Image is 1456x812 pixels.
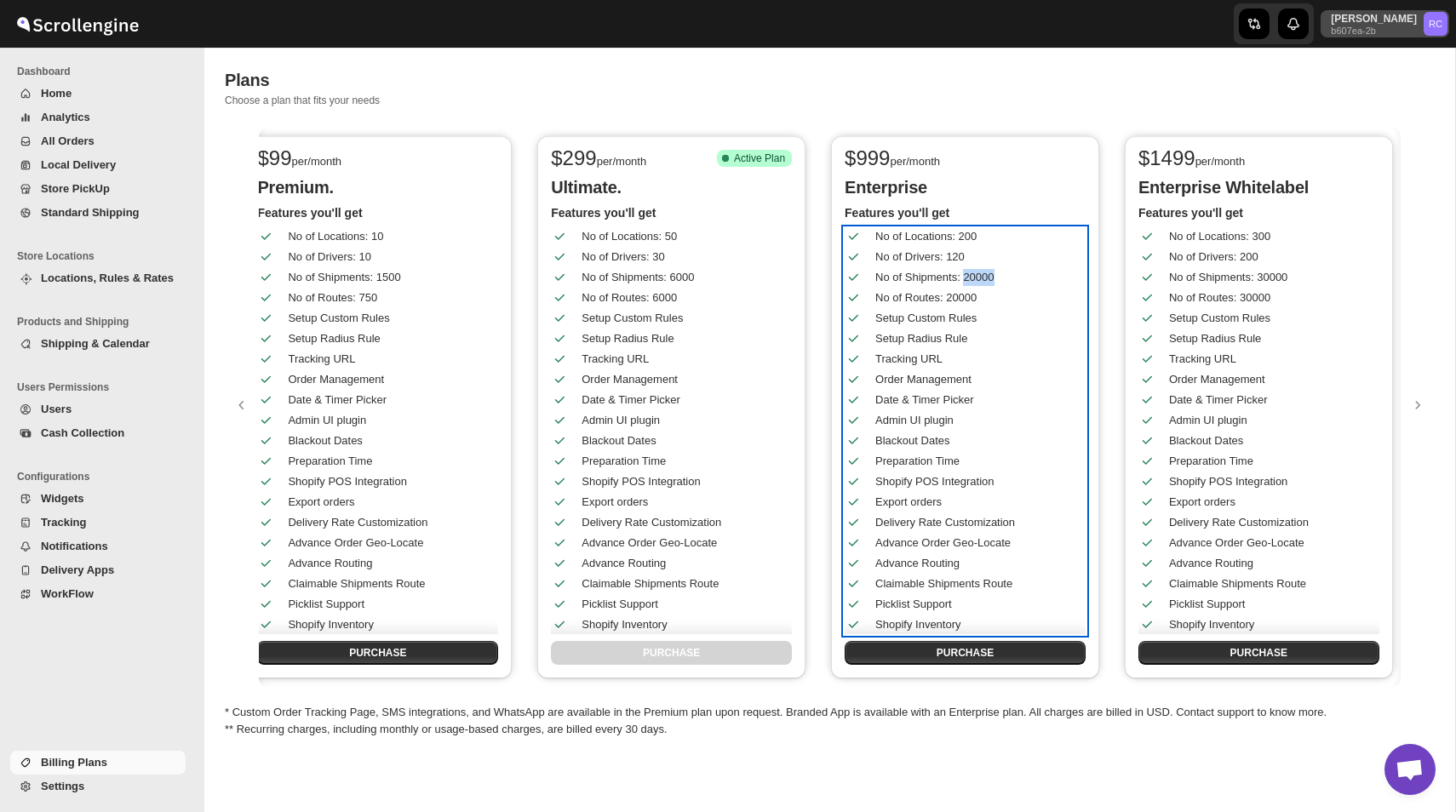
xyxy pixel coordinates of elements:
[582,249,783,266] div: No of Drivers: 30
[1331,12,1417,26] p: [PERSON_NAME]
[41,337,150,350] span: Shipping & Calendar
[10,487,186,511] button: Widgets
[257,146,291,169] span: $ 99
[1384,744,1436,795] div: Open chat
[17,249,192,263] span: Store Locations
[875,228,1077,245] div: No of Locations: 200
[734,152,785,165] span: Active Plan
[17,65,192,78] span: Dashboard
[582,535,783,552] div: Advance Order Geo-Locate
[288,616,490,633] div: Shopify Inventory
[41,587,94,600] span: WorkFlow
[288,392,490,409] div: Date & Timer Picker
[41,563,114,576] span: Delivery Apps
[1169,494,1371,511] div: Export orders
[1169,289,1371,306] div: No of Routes: 30000
[288,310,490,327] div: Setup Custom Rules
[875,575,1077,592] div: Claimable Shipments Route
[582,392,783,409] div: Date & Timer Picker
[1424,12,1447,36] span: Rahul Chopra
[1169,228,1371,245] div: No of Locations: 300
[41,182,110,195] span: Store PickUp
[582,371,783,388] div: Order Management
[288,289,490,306] div: No of Routes: 750
[1169,371,1371,388] div: Order Management
[41,206,140,219] span: Standard Shipping
[875,535,1077,552] div: Advance Order Geo-Locate
[582,351,783,368] div: Tracking URL
[1169,310,1371,327] div: Setup Custom Rules
[14,3,141,45] img: ScrollEngine
[1169,351,1371,368] div: Tracking URL
[875,453,1077,470] div: Preparation Time
[551,177,792,197] p: Ultimate.
[17,315,192,329] span: Products and Shipping
[875,330,1077,347] div: Setup Radius Rule
[257,641,498,665] button: PURCHASE
[288,432,490,449] div: Blackout Dates
[1169,392,1371,409] div: Date & Timer Picker
[17,470,192,483] span: Configurations
[41,272,174,284] span: Locations, Rules & Rates
[10,266,186,290] button: Locations, Rules & Rates
[1169,473,1371,490] div: Shopify POS Integration
[41,111,90,123] span: Analytics
[10,751,186,775] button: Billing Plans
[582,289,783,306] div: No of Routes: 6000
[41,87,72,100] span: Home
[875,289,1077,306] div: No of Routes: 20000
[288,473,490,490] div: Shopify POS Integration
[10,421,186,445] button: Cash Collection
[349,646,406,660] span: PURCHASE
[845,204,1086,221] h2: Features you'll get
[292,155,342,168] span: per/month
[1138,641,1379,665] button: PURCHASE
[225,128,1435,738] div: * Custom Order Tracking Page, SMS integrations, and WhatsApp are available in the Premium plan up...
[1169,575,1371,592] div: Claimable Shipments Route
[582,330,783,347] div: Setup Radius Rule
[1169,555,1371,572] div: Advance Routing
[1169,269,1371,286] div: No of Shipments: 30000
[41,516,86,529] span: Tracking
[288,412,490,429] div: Admin UI plugin
[582,412,783,429] div: Admin UI plugin
[1169,330,1371,347] div: Setup Radius Rule
[1169,535,1371,552] div: Advance Order Geo-Locate
[1169,453,1371,470] div: Preparation Time
[41,158,116,171] span: Local Delivery
[288,351,490,368] div: Tracking URL
[1169,412,1371,429] div: Admin UI plugin
[582,616,783,633] div: Shopify Inventory
[17,380,192,394] span: Users Permissions
[582,555,783,572] div: Advance Routing
[582,473,783,490] div: Shopify POS Integration
[1429,19,1442,29] text: RC
[288,453,490,470] div: Preparation Time
[288,535,490,552] div: Advance Order Geo-Locate
[582,494,783,511] div: Export orders
[582,453,783,470] div: Preparation Time
[582,228,783,245] div: No of Locations: 50
[875,269,1077,286] div: No of Shipments: 20000
[257,177,498,197] p: Premium.
[1169,514,1371,531] div: Delivery Rate Customization
[1195,155,1246,168] span: per/month
[288,249,490,266] div: No of Drivers: 10
[875,412,1077,429] div: Admin UI plugin
[10,106,186,129] button: Analytics
[937,646,994,660] span: PURCHASE
[225,94,1435,107] p: Choose a plan that fits your needs
[10,82,186,106] button: Home
[41,540,108,552] span: Notifications
[582,596,783,613] div: Picklist Support
[288,269,490,286] div: No of Shipments: 1500
[890,155,940,168] span: per/month
[875,494,1077,511] div: Export orders
[41,403,72,415] span: Users
[582,432,783,449] div: Blackout Dates
[845,641,1086,665] button: PURCHASE
[41,780,84,792] span: Settings
[875,249,1077,266] div: No of Drivers: 120
[875,514,1077,531] div: Delivery Rate Customization
[1230,646,1287,660] span: PURCHASE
